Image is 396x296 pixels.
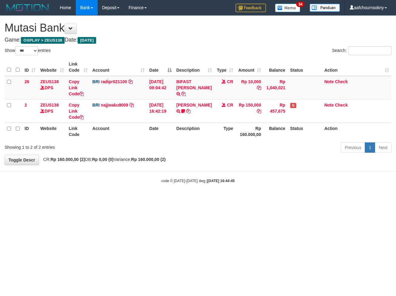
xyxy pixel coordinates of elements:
[257,85,261,90] a: Copy Rp 10,000 to clipboard
[322,59,391,76] th: Action: activate to sort column ascending
[207,179,235,183] strong: [DATE] 16:44:45
[263,123,288,140] th: Balance
[263,76,288,100] td: Rp 1,040,021
[92,157,114,162] strong: Rp 0,00 (0)
[324,79,334,84] a: Note
[38,76,66,100] td: DPS
[15,46,38,55] select: Showentries
[257,109,261,114] a: Copy Rp 150,000 to clipboard
[176,79,212,90] a: BIFAST [PERSON_NAME]
[147,76,174,100] td: [DATE] 09:04:42
[5,142,160,150] div: Showing 1 to 2 of 2 entries
[174,59,214,76] th: Description: activate to sort column ascending
[181,91,186,96] a: Copy BIFAST ERIKA S PAUN to clipboard
[348,46,391,55] input: Search:
[22,59,38,76] th: ID: activate to sort column ascending
[288,59,322,76] th: Status
[236,76,263,100] td: Rp 10,000
[332,46,391,55] label: Search:
[335,79,348,84] a: Check
[69,79,84,96] a: Copy Link Code
[375,142,391,153] a: Next
[335,103,348,107] a: Check
[236,99,263,123] td: Rp 150,000
[92,79,100,84] span: BRI
[322,123,391,140] th: Action
[236,4,266,12] img: Feedback.jpg
[275,4,300,12] img: Button%20Memo.svg
[176,103,212,107] a: [PERSON_NAME]
[25,103,27,107] span: 2
[5,46,51,55] label: Show entries
[92,103,100,107] span: BRI
[40,103,59,107] a: ZEUS138
[90,59,147,76] th: Account: activate to sort column ascending
[236,59,263,76] th: Amount: activate to sort column ascending
[263,99,288,123] td: Rp 457,675
[5,3,51,12] img: MOTION_logo.png
[296,2,304,7] span: 34
[147,59,174,76] th: Date: activate to sort column descending
[21,37,65,44] span: OXPLAY > ZEUS138
[131,157,166,162] strong: Rp 160.000,00 (2)
[310,4,340,12] img: panduan.png
[5,37,391,43] h4: Game: Date:
[236,123,263,140] th: Rp 160.000,00
[25,79,29,84] span: 26
[365,142,375,153] a: 1
[214,123,236,140] th: Type
[128,79,133,84] a: Copy radipr021100 to clipboard
[288,123,322,140] th: Status
[38,99,66,123] td: DPS
[22,123,38,140] th: ID
[51,157,85,162] strong: Rp 160.000,00 (2)
[66,123,90,140] th: Link Code
[5,155,39,165] a: Toggle Descr
[78,37,96,44] span: [DATE]
[263,59,288,76] th: Balance
[101,103,128,107] a: najjwaku9009
[227,79,233,84] span: CR
[174,123,214,140] th: Description
[147,99,174,123] td: [DATE] 16:42:19
[69,103,84,120] a: Copy Link Code
[101,79,127,84] a: radipr021100
[227,103,233,107] span: CR
[324,103,334,107] a: Note
[186,109,190,114] a: Copy RUDI WIBOWO to clipboard
[341,142,365,153] a: Previous
[5,22,391,34] h1: Mutasi Bank
[38,59,66,76] th: Website: activate to sort column ascending
[214,59,236,76] th: Type: activate to sort column ascending
[161,179,235,183] small: code © [DATE]-[DATE] dwg |
[40,157,166,162] span: CR: DB: Variance:
[90,123,147,140] th: Account
[147,123,174,140] th: Date
[129,103,134,107] a: Copy najjwaku9009 to clipboard
[40,79,59,84] a: ZEUS138
[38,123,66,140] th: Website
[66,59,90,76] th: Link Code: activate to sort column ascending
[290,103,296,108] span: Has Note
